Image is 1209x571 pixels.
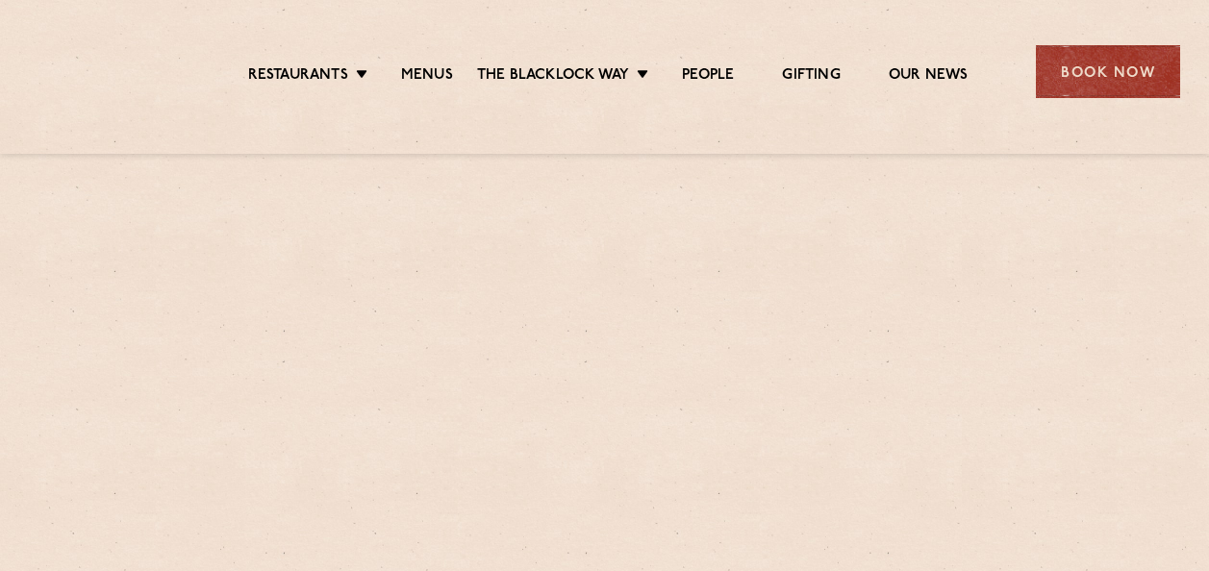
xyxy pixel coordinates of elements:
[1036,45,1180,98] div: Book Now
[401,66,453,87] a: Menus
[682,66,734,87] a: People
[248,66,348,87] a: Restaurants
[477,66,629,87] a: The Blacklock Way
[889,66,969,87] a: Our News
[782,66,840,87] a: Gifting
[29,18,189,125] img: svg%3E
